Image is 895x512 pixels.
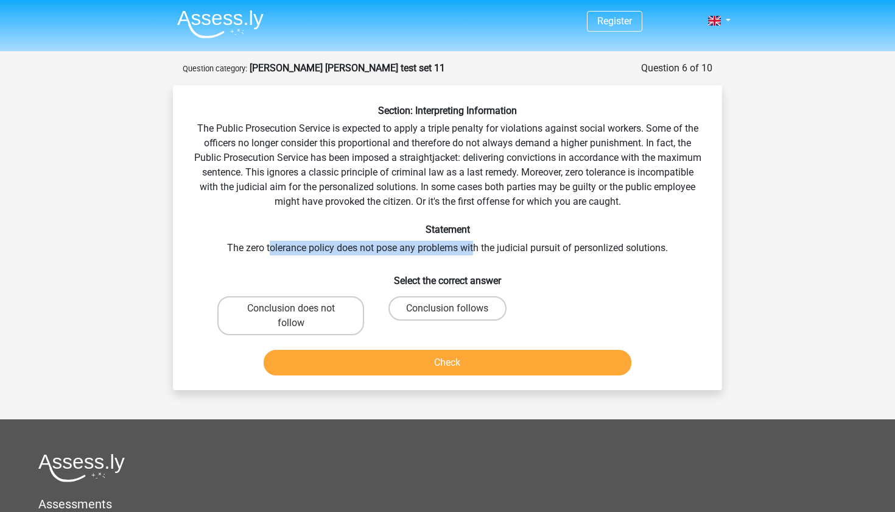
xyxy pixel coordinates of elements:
[38,497,857,511] h5: Assessments
[641,61,712,76] div: Question 6 of 10
[217,296,364,335] label: Conclusion does not follow
[178,105,717,380] div: The Public Prosecution Service is expected to apply a triple penalty for violations against socia...
[388,296,506,321] label: Conclusion follows
[250,62,445,74] strong: [PERSON_NAME] [PERSON_NAME] test set 11
[192,224,703,235] h6: Statement
[192,105,703,116] h6: Section: Interpreting Information
[183,64,247,73] small: Question category:
[597,15,632,27] a: Register
[38,453,125,482] img: Assessly logo
[192,265,703,286] h6: Select the correct answer
[264,350,632,375] button: Check
[177,10,264,38] img: Assessly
